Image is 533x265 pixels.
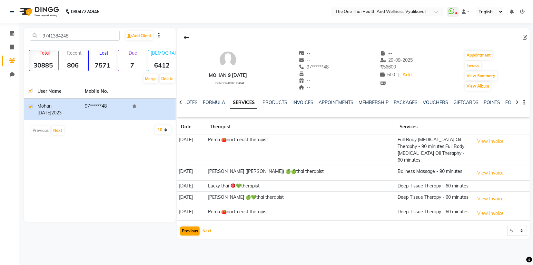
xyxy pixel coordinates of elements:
[151,50,176,56] p: [DEMOGRAPHIC_DATA]
[209,72,247,79] div: mohan 9 [DATE]
[299,57,311,63] span: --
[299,50,311,56] span: --
[30,31,120,41] input: Search by Name/Mobile/Email/Code
[396,192,472,206] td: Deep Tissue Therapy - 60 minutes
[299,84,311,90] span: --
[126,31,153,40] a: Add Client
[299,78,311,83] span: --
[230,97,257,109] a: SERVICES
[206,166,396,180] td: [PERSON_NAME] ([PERSON_NAME]) 🍏🍏thai therapist
[177,166,206,180] td: [DATE]
[91,50,116,56] p: Lost
[180,227,200,236] button: Previous
[380,50,392,56] span: --
[396,120,472,134] th: Services
[206,192,396,206] td: [PERSON_NAME] 🍏💚thai therapist
[71,3,99,21] b: 08047224946
[380,57,413,63] span: 29-09-2025
[218,50,238,69] img: avatar
[206,120,396,134] th: Therapist
[34,84,81,99] th: User Name
[465,82,491,91] button: View Album
[474,208,507,218] button: View Invoice
[206,134,396,166] td: Pema 🍅north east therapist
[160,74,175,83] button: Delete
[465,51,492,60] button: Appointment
[59,61,87,69] strong: 806
[148,61,176,69] strong: 6412
[401,70,413,79] a: Add
[51,110,62,116] span: 2023
[81,84,128,99] th: Mobile No.
[474,136,507,146] button: View Invoice
[319,100,354,105] a: APPOINTMENTS
[177,180,206,192] td: [DATE]
[506,100,522,105] a: FORMS
[180,31,193,44] div: Back to Client
[89,61,116,69] strong: 7571
[474,194,507,204] button: View Invoice
[396,134,472,166] td: Full Body [MEDICAL_DATA] Oil Theraphy - 90 minutes,Full Body [MEDICAL_DATA] Oil Theraphy - 60 min...
[52,126,64,135] button: Next
[396,206,472,221] td: Deep Tissue Therapy - 60 minutes
[396,180,472,192] td: Deep Tissue Therapy - 60 minutes
[380,64,383,70] span: ₹
[177,192,206,206] td: [DATE]
[380,64,396,70] span: 56600
[215,81,244,85] span: [DEMOGRAPHIC_DATA]
[143,74,158,83] button: Merge
[299,71,311,77] span: --
[29,61,57,69] strong: 30885
[206,180,396,192] td: Lucky thai 🪀💚therapist
[201,227,213,236] button: Next
[454,100,479,105] a: GIFTCARDS
[183,100,198,105] a: NOTES
[32,50,57,56] p: Total
[206,206,396,221] td: Pema 🍅north east therapist
[398,71,399,78] span: |
[474,168,507,178] button: View Invoice
[62,50,87,56] p: Recent
[292,100,314,105] a: INVOICES
[37,103,52,116] span: mohan [DATE]
[465,71,497,80] button: View Summary
[177,120,206,134] th: Date
[177,206,206,221] td: [DATE]
[394,100,418,105] a: PACKAGES
[16,3,61,21] img: logo
[423,100,449,105] a: VOUCHERS
[359,100,389,105] a: MEMBERSHIP
[262,100,287,105] a: PRODUCTS
[203,100,225,105] a: FORMULA
[177,134,206,166] td: [DATE]
[380,72,395,78] span: 600
[465,61,481,70] button: Invoice
[484,100,500,105] a: POINTS
[118,61,146,69] strong: 7
[396,166,472,180] td: Baliness Massage - 90 minutes
[120,50,146,56] p: Due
